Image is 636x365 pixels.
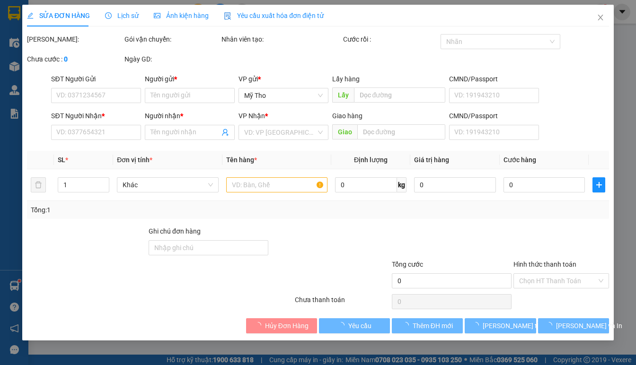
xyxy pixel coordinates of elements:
span: Mỹ Tho [244,88,323,103]
span: [PERSON_NAME] thay đổi [483,321,558,331]
span: plus [593,181,605,189]
label: Hình thức thanh toán [513,261,576,268]
input: Dọc đường [357,124,445,139]
span: Increase Value [98,178,109,185]
span: VP Nhận [238,112,265,120]
span: Ảnh kiện hàng [154,12,209,19]
span: loading [338,322,348,329]
button: [PERSON_NAME] thay đổi [465,318,536,333]
span: SỬA ĐƠN HÀNG [27,12,90,19]
button: Yêu cầu [319,318,390,333]
span: down [101,186,107,191]
div: SĐT Người Nhận [51,111,141,121]
span: Định lượng [354,156,388,164]
div: Ngày GD: [124,54,220,64]
div: Nhân viên tạo: [221,34,341,44]
span: Giá trị hàng [414,156,449,164]
button: plus [592,177,605,192]
span: Cước hàng [503,156,536,164]
b: 0 [64,55,68,63]
span: Yêu cầu [348,321,371,331]
span: Yêu cầu xuất hóa đơn điện tử [224,12,324,19]
div: Tổng: 1 [31,205,246,215]
span: user-add [221,129,229,136]
span: loading [402,322,413,329]
span: Lịch sử [105,12,139,19]
div: CMND/Passport [449,111,539,121]
input: Dọc đường [354,87,445,103]
span: up [101,179,107,185]
span: Đơn vị tính [117,156,152,164]
div: [PERSON_NAME]: [27,34,123,44]
span: Decrease Value [98,185,109,192]
input: Ghi chú đơn hàng [149,240,268,255]
div: Cước rồi : [343,34,439,44]
span: Hủy Đơn Hàng [265,321,309,331]
span: Tên hàng [226,156,257,164]
span: loading [546,322,556,329]
button: [PERSON_NAME] và In [538,318,609,333]
div: Gói vận chuyển: [124,34,220,44]
div: Chưa thanh toán [294,295,391,311]
button: Thêm ĐH mới [392,318,463,333]
label: Ghi chú đơn hàng [149,227,201,235]
span: Tổng cước [392,261,423,268]
button: Hủy Đơn Hàng [246,318,317,333]
img: icon [224,12,231,20]
span: Giao hàng [332,112,362,120]
span: SL [58,156,65,164]
div: Chưa cước : [27,54,123,64]
span: loading [472,322,483,329]
span: close [597,14,604,21]
span: Lấy hàng [332,75,360,83]
button: Close [587,5,614,31]
span: [PERSON_NAME] và In [556,321,622,331]
div: CMND/Passport [449,74,539,84]
span: Lấy [332,87,354,103]
span: clock-circle [105,12,112,19]
span: picture [154,12,160,19]
div: VP gửi [238,74,328,84]
span: edit [27,12,34,19]
span: kg [397,177,406,192]
span: Giao [332,124,357,139]
button: delete [31,177,46,192]
span: Khác [123,178,212,192]
div: Người gửi [145,74,235,84]
div: Người nhận [145,111,235,121]
span: loading [255,322,265,329]
input: VD: Bàn, Ghế [226,177,327,192]
span: Thêm ĐH mới [413,321,453,331]
div: SĐT Người Gửi [51,74,141,84]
